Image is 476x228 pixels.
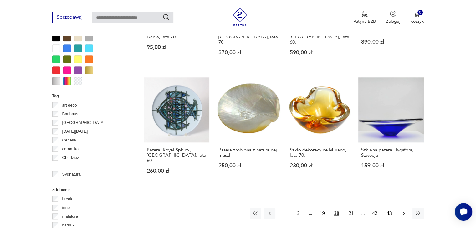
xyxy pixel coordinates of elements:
[386,11,400,24] button: Zaloguj
[147,147,206,163] h3: Patera, Royal Sphinx, [GEOGRAPHIC_DATA], lata 60.
[290,50,349,55] p: 590,00 zł
[361,147,421,158] h3: Szklana patera Flygsfors, Szwecja
[216,77,281,186] a: Patera zrobiona z naturalnej muszliPatera zrobiona z naturalnej muszli250,00 zł
[52,92,129,99] p: Tag
[386,18,400,24] p: Zaloguj
[52,186,129,193] p: Zdobienie
[361,11,368,17] img: Ikona medalu
[293,208,304,219] button: 2
[52,16,87,20] a: Sprzedawaj
[62,204,70,211] p: inne
[414,11,420,17] img: Ikona koszyka
[218,50,278,55] p: 370,00 zł
[361,39,421,45] p: 890,00 zł
[144,77,209,186] a: Patera, Royal Sphinx, Belgia, lata 60.Patera, Royal Sphinx, [GEOGRAPHIC_DATA], lata 60.260,00 zł
[62,119,105,126] p: [GEOGRAPHIC_DATA]
[162,13,170,21] button: Szukaj
[52,12,87,23] button: Sprzedawaj
[147,24,206,40] h3: Talerz dekoracyjny, [GEOGRAPHIC_DATA], Dania, lata 70.
[231,7,249,26] img: Patyna - sklep z meblami i dekoracjami vintage
[218,147,278,158] h3: Patera zrobiona z naturalnej muszli
[62,128,88,135] p: [DATE][DATE]
[62,146,79,152] p: ceramika
[417,10,423,15] div: 0
[290,24,349,45] h3: Patera ceramiczna [PERSON_NAME], [GEOGRAPHIC_DATA], lata 60.
[384,208,395,219] button: 43
[62,171,81,178] p: Sygnatura
[62,102,77,109] p: art deco
[62,213,78,220] p: malatura
[147,168,206,174] p: 260,00 zł
[62,111,78,117] p: Bauhaus
[345,208,357,219] button: 21
[331,208,342,219] button: 20
[279,208,290,219] button: 1
[290,147,349,158] h3: Szkło dekoracyjne Murano, lata 70.
[62,196,73,202] p: break
[358,77,423,186] a: Szklana patera Flygsfors, SzwecjaSzklana patera Flygsfors, Szwecja159,00 zł
[287,77,352,186] a: Szkło dekoracyjne Murano, lata 70.Szkło dekoracyjne Murano, lata 70.230,00 zł
[410,11,424,24] button: 0Koszyk
[62,154,79,161] p: Chodzież
[353,18,376,24] p: Patyna B2B
[62,163,78,170] p: Ćmielów
[290,163,349,168] p: 230,00 zł
[62,137,76,144] p: Cepelia
[361,163,421,168] p: 159,00 zł
[390,11,396,17] img: Ikonka użytkownika
[353,11,376,24] button: Patyna B2B
[353,11,376,24] a: Ikona medaluPatyna B2B
[218,163,278,168] p: 250,00 zł
[147,45,206,50] p: 95,00 zł
[218,24,278,45] h3: Talerz, Iparmuveszeti Vallalat, [GEOGRAPHIC_DATA], lata 70.
[317,208,328,219] button: 19
[455,203,472,221] iframe: Smartsupp widget button
[410,18,424,24] p: Koszyk
[369,208,381,219] button: 42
